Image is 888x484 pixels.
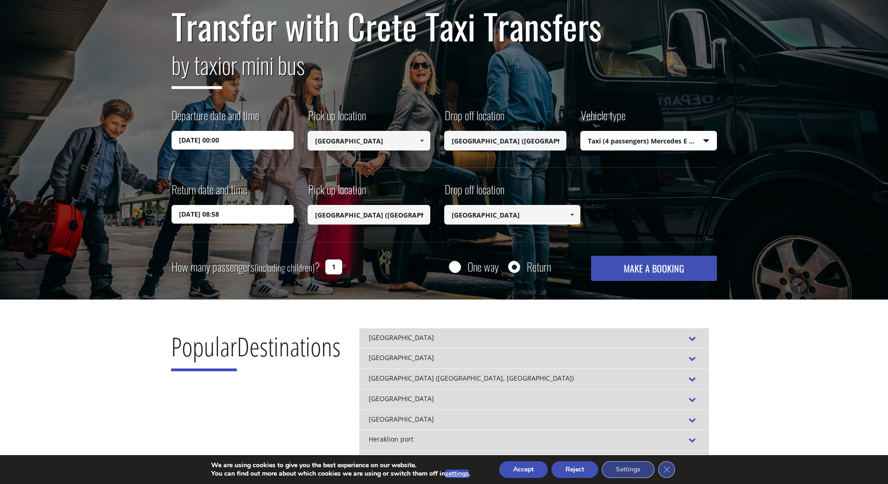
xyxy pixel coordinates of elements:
[591,256,716,281] button: MAKE A BOOKING
[564,205,580,225] a: Show All Items
[308,181,366,205] label: Pick up location
[580,107,626,131] label: Vehicle type
[551,131,566,150] a: Show All Items
[172,107,259,131] label: Departure date and time
[414,131,429,150] a: Show All Items
[359,389,709,409] div: [GEOGRAPHIC_DATA]
[444,107,504,131] label: Drop off location
[359,429,709,450] div: Heraklion port
[527,261,551,273] label: Return
[255,260,315,274] small: (including children)
[171,328,341,378] h2: Destinations
[308,205,430,225] input: Select pickup location
[308,107,366,131] label: Pick up location
[359,348,709,368] div: [GEOGRAPHIC_DATA]
[211,470,470,478] p: You can find out more about which cookies we are using or switch them off in .
[172,256,320,279] label: How many passengers ?
[444,181,504,205] label: Drop off location
[359,409,709,430] div: [GEOGRAPHIC_DATA]
[468,261,499,273] label: One way
[171,328,237,371] span: Popular
[444,131,567,150] input: Select drop-off location
[211,461,470,470] p: We are using cookies to give you the best experience on our website.
[551,461,598,478] button: Reject
[308,131,430,150] input: Select pickup location
[658,461,675,478] button: Close GDPR Cookie Banner
[359,450,709,470] div: Nautilux ([GEOGRAPHIC_DATA])
[172,181,247,205] label: Return date and time
[499,461,548,478] button: Accept
[445,470,469,478] button: settings
[359,368,709,389] div: [GEOGRAPHIC_DATA] ([GEOGRAPHIC_DATA], [GEOGRAPHIC_DATA])
[172,7,717,46] h1: Transfer with Crete Taxi Transfers
[581,131,716,151] span: Taxi (4 passengers) Mercedes E Class
[172,47,222,89] span: by taxi
[359,328,709,348] div: [GEOGRAPHIC_DATA]
[172,46,717,96] h2: or mini bus
[444,205,581,225] input: Select drop-off location
[414,205,429,225] a: Show All Items
[602,461,654,478] button: Settings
